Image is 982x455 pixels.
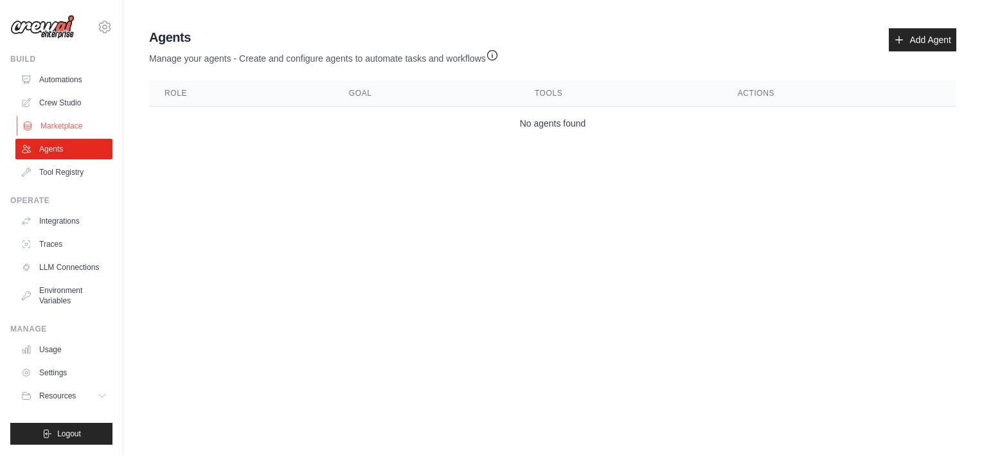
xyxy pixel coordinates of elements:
img: Logo [10,15,75,39]
a: Marketplace [17,116,114,136]
span: Resources [39,391,76,401]
th: Role [149,80,334,107]
th: Actions [722,80,956,107]
h2: Agents [149,28,499,46]
a: Agents [15,139,112,159]
div: Build [10,54,112,64]
div: Manage [10,324,112,334]
div: Operate [10,195,112,206]
a: Tool Registry [15,162,112,183]
a: Crew Studio [15,93,112,113]
th: Goal [334,80,519,107]
td: No agents found [149,107,956,141]
a: Usage [15,339,112,360]
a: LLM Connections [15,257,112,278]
span: Logout [57,429,81,439]
a: Settings [15,362,112,383]
a: Traces [15,234,112,254]
button: Logout [10,423,112,445]
p: Manage your agents - Create and configure agents to automate tasks and workflows [149,46,499,65]
a: Environment Variables [15,280,112,311]
a: Automations [15,69,112,90]
a: Add Agent [889,28,956,51]
button: Resources [15,386,112,406]
th: Tools [519,80,722,107]
a: Integrations [15,211,112,231]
